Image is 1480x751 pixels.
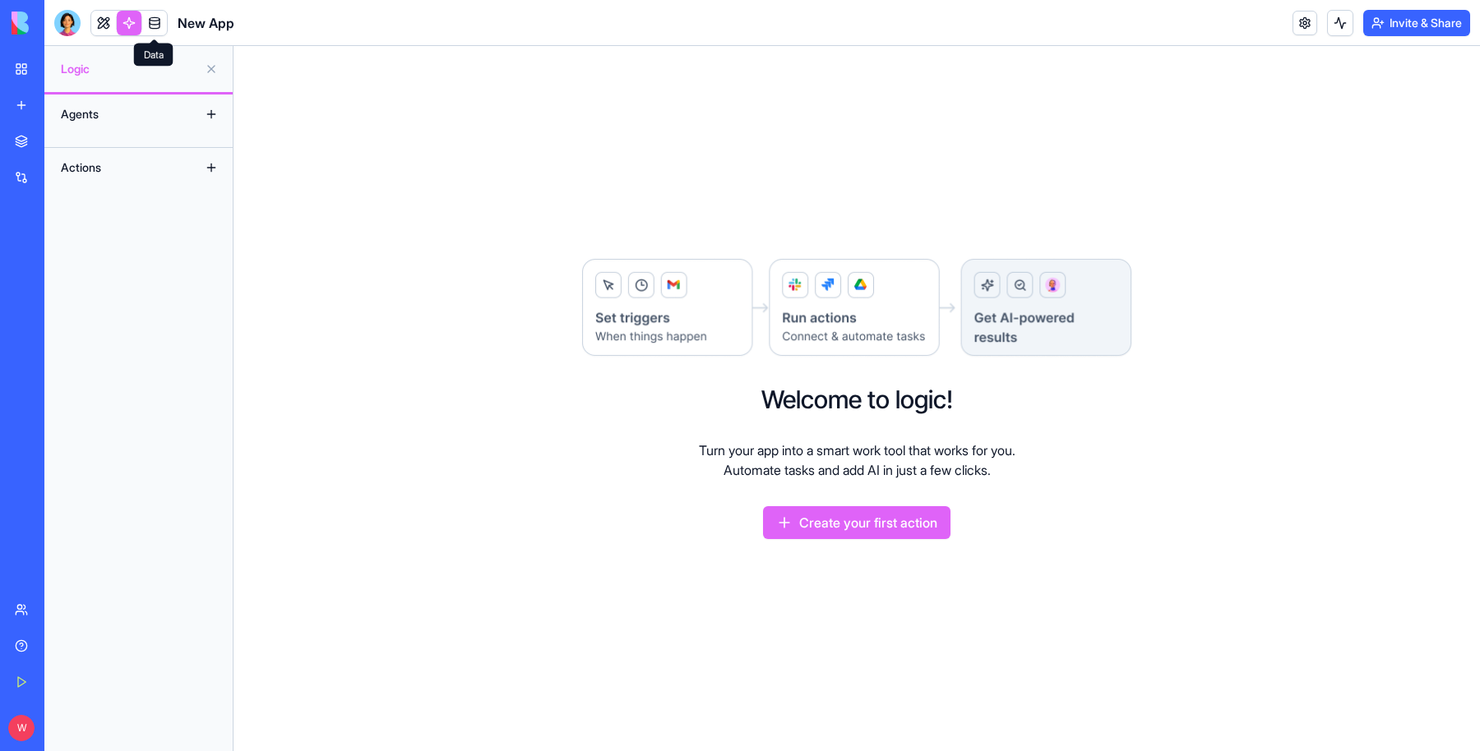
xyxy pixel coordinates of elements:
[53,101,184,127] div: Agents
[8,715,35,741] span: W
[763,518,950,534] a: Create your first action
[61,61,198,77] span: Logic
[580,258,1133,359] img: Logic
[12,12,113,35] img: logo
[53,154,184,181] div: Actions
[761,385,953,414] h2: Welcome to logic!
[1363,10,1470,36] button: Invite & Share
[699,440,1015,480] p: Turn your app into a smart work tool that works for you. Automate tasks and add AI in just a few ...
[134,44,173,67] div: Data
[178,13,234,33] span: New App
[763,506,950,539] button: Create your first action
